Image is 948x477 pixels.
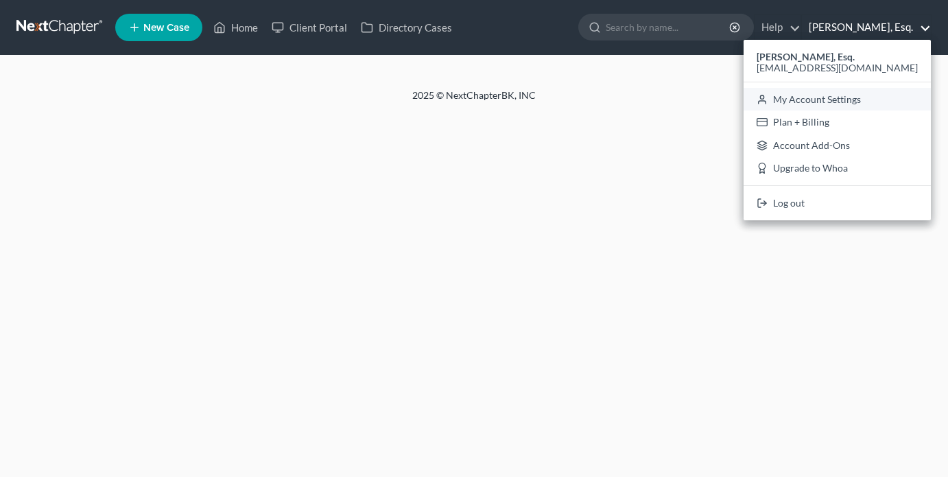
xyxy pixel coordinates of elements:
a: Upgrade to Whoa [744,157,931,181]
div: 2025 © NextChapterBK, INC [83,89,865,113]
a: Client Portal [265,15,354,40]
a: Directory Cases [354,15,459,40]
input: Search by name... [606,14,731,40]
a: My Account Settings [744,88,931,111]
div: [PERSON_NAME], Esq. [744,40,931,220]
a: Account Add-Ons [744,134,931,157]
a: Home [206,15,265,40]
a: Plan + Billing [744,110,931,134]
a: [PERSON_NAME], Esq. [802,15,931,40]
span: New Case [143,23,189,33]
strong: [PERSON_NAME], Esq. [757,51,855,62]
a: Help [755,15,801,40]
span: [EMAIL_ADDRESS][DOMAIN_NAME] [757,62,918,73]
a: Log out [744,191,931,215]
